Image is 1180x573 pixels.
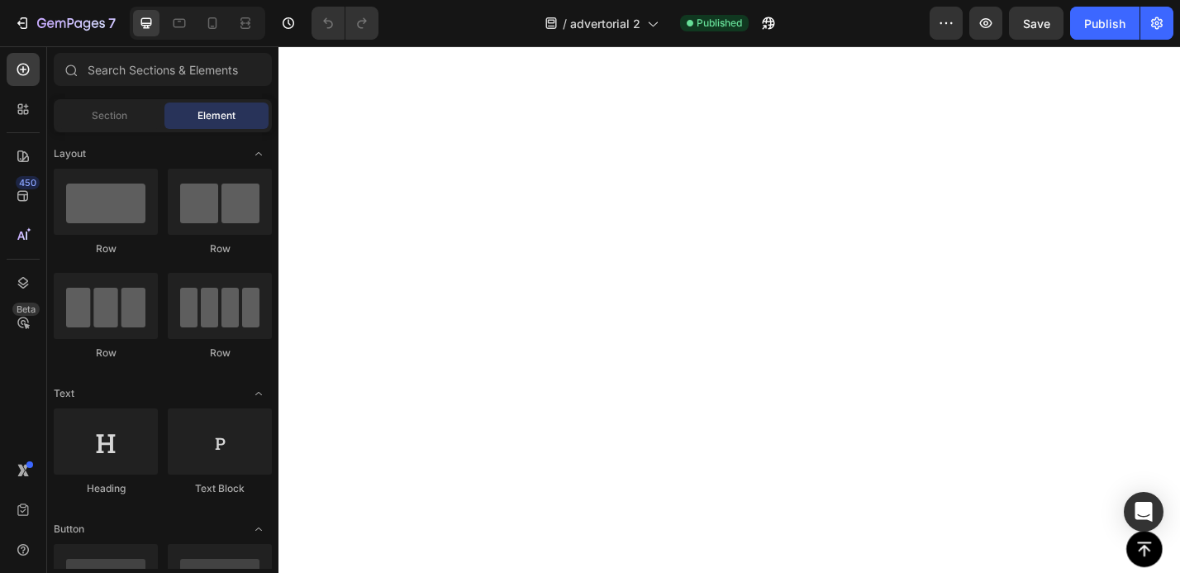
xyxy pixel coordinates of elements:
[168,241,272,256] div: Row
[1070,7,1140,40] button: Publish
[92,108,127,123] span: Section
[54,346,158,361] div: Row
[1009,7,1063,40] button: Save
[54,53,272,86] input: Search Sections & Elements
[54,481,158,496] div: Heading
[54,146,86,161] span: Layout
[312,7,378,40] div: Undo/Redo
[7,7,123,40] button: 7
[1124,492,1163,532] div: Open Intercom Messenger
[245,141,272,167] span: Toggle open
[168,481,272,496] div: Text Block
[108,13,116,33] p: 7
[1023,17,1050,31] span: Save
[197,108,236,123] span: Element
[54,386,74,401] span: Text
[1084,15,1125,32] div: Publish
[570,15,640,32] span: advertorial 2
[245,380,272,407] span: Toggle open
[563,15,567,32] span: /
[12,303,40,316] div: Beta
[16,176,40,189] div: 450
[54,522,84,537] span: Button
[697,16,742,31] span: Published
[168,346,272,361] div: Row
[278,46,1180,573] iframe: Design area
[245,516,272,542] span: Toggle open
[54,241,158,256] div: Row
